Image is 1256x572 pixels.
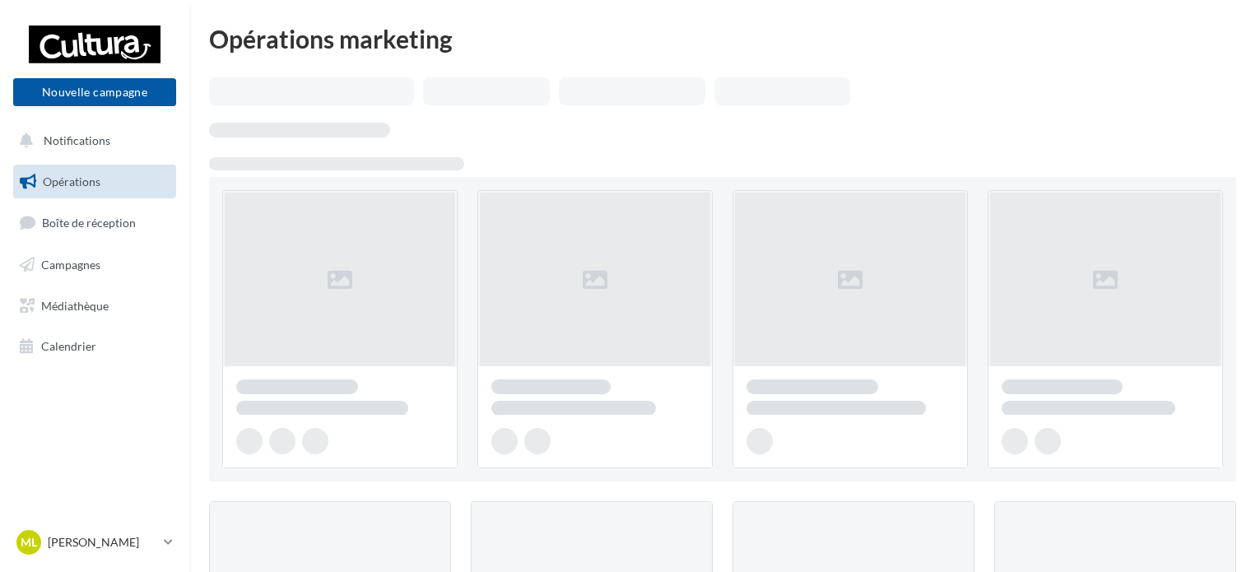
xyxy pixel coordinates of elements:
[41,298,109,312] span: Médiathèque
[10,205,179,240] a: Boîte de réception
[21,534,37,551] span: ML
[48,534,157,551] p: [PERSON_NAME]
[10,123,173,158] button: Notifications
[43,174,100,188] span: Opérations
[10,165,179,199] a: Opérations
[41,339,96,353] span: Calendrier
[13,78,176,106] button: Nouvelle campagne
[13,527,176,558] a: ML [PERSON_NAME]
[41,258,100,272] span: Campagnes
[10,329,179,364] a: Calendrier
[10,248,179,282] a: Campagnes
[209,26,1236,51] div: Opérations marketing
[10,289,179,323] a: Médiathèque
[42,216,136,230] span: Boîte de réception
[44,133,110,147] span: Notifications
